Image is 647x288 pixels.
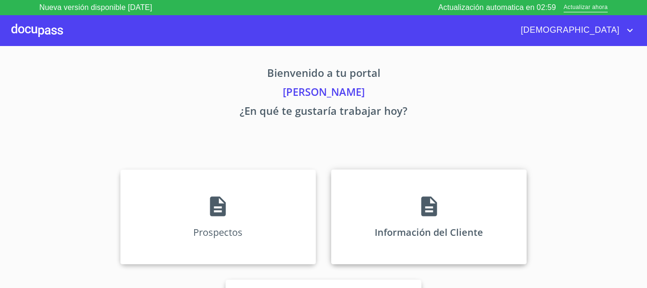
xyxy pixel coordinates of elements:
p: Bienvenido a tu portal [32,65,615,84]
p: Nueva versión disponible [DATE] [39,2,152,13]
button: account of current user [513,23,636,38]
p: [PERSON_NAME] [32,84,615,103]
p: Información del Cliente [375,226,483,239]
p: Prospectos [193,226,243,239]
span: [DEMOGRAPHIC_DATA] [513,23,624,38]
p: ¿En qué te gustaría trabajar hoy? [32,103,615,122]
span: Actualizar ahora [564,3,608,13]
p: Actualización automatica en 02:59 [438,2,556,13]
